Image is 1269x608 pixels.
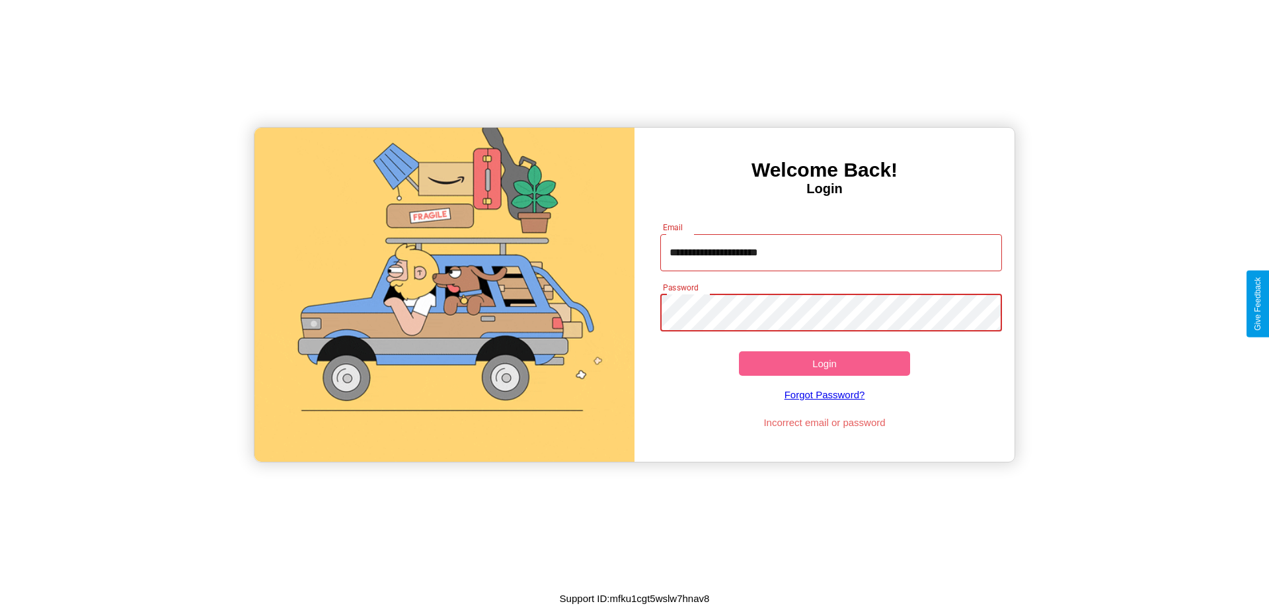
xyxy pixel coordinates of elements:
p: Support ID: mfku1cgt5wslw7hnav8 [560,589,710,607]
div: Give Feedback [1253,277,1262,331]
button: Login [739,351,910,376]
h3: Welcome Back! [634,159,1015,181]
img: gif [254,128,634,462]
label: Email [663,222,683,233]
h4: Login [634,181,1015,196]
label: Password [663,282,698,293]
a: Forgot Password? [654,376,996,413]
p: Incorrect email or password [654,413,996,431]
